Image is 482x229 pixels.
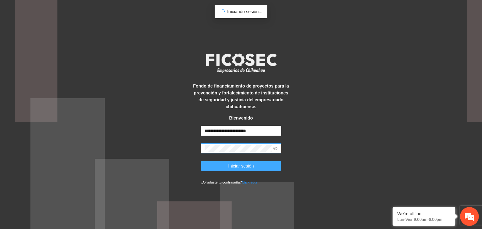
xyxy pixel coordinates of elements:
div: Dejar un mensaje [33,32,105,40]
small: ¿Olvidaste tu contraseña? [201,180,257,184]
strong: Bienvenido [229,115,253,120]
div: We're offline [397,211,451,216]
textarea: Escriba su mensaje aquí y haga clic en “Enviar” [3,158,120,180]
a: Click aqui [242,180,257,184]
img: logo [202,51,280,75]
p: Lun-Vier 9:00am-6:00pm [397,217,451,222]
div: Minimizar ventana de chat en vivo [103,3,118,18]
strong: Fondo de financiamiento de proyectos para la prevención y fortalecimiento de instituciones de seg... [193,83,289,109]
span: Iniciando sesión... [227,9,262,14]
em: Enviar [94,180,114,189]
span: eye [273,146,277,151]
span: Estamos sin conexión. Déjenos un mensaje. [12,77,111,141]
span: Iniciar sesión [228,162,254,169]
button: Iniciar sesión [201,161,281,171]
span: loading [219,8,226,15]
